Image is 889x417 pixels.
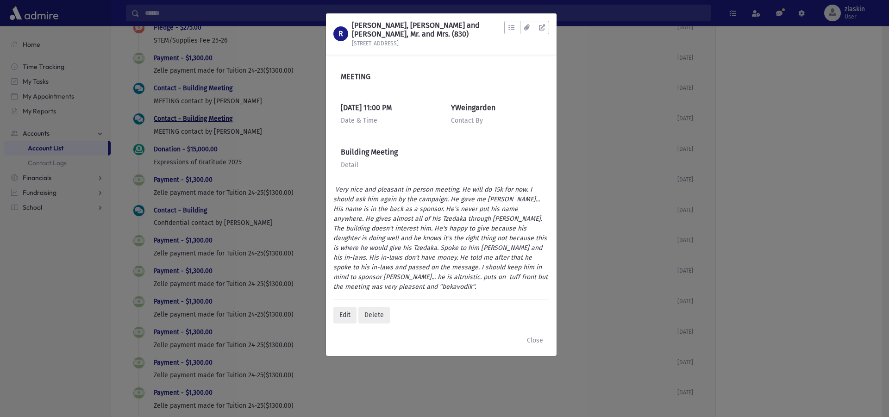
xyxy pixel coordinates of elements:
div: Date & Time [341,116,432,125]
h6: MEETING [341,72,542,81]
div: Delete [358,307,390,324]
div: Detail [341,160,542,170]
h6: [DATE] 11:00 PM [341,103,432,112]
div: R [333,26,348,41]
i: Very nice and pleasant in person meeting. He will do 15k for now. I should ask him again by the c... [333,186,550,291]
div: Edit [333,307,357,324]
a: R [PERSON_NAME], [PERSON_NAME] and [PERSON_NAME], Mr. and Mrs. (830) [STREET_ADDRESS] [333,21,504,47]
div: Contact By [451,116,542,125]
h1: [PERSON_NAME], [PERSON_NAME] and [PERSON_NAME], Mr. and Mrs. (830) [352,21,504,38]
button: Close [521,332,549,349]
h6: YWeingarden [451,103,542,112]
h6: Building Meeting [341,148,542,156]
h6: [STREET_ADDRESS] [352,40,504,47]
